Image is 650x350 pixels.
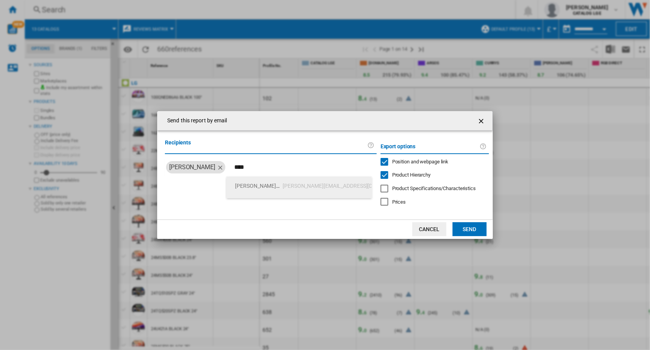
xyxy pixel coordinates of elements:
label: Export options [381,142,480,149]
span: Product Specifications/Characteristics [392,185,476,191]
span: [PERSON_NAME][EMAIL_ADDRESS][DOMAIN_NAME] [283,177,408,195]
md-checkbox: Product Hierarchy [381,172,483,179]
label: Recipients [165,138,367,153]
li: [PERSON_NAME]sud [PERSON_NAME][EMAIL_ADDRESS][DOMAIN_NAME] [226,177,372,198]
h4: Send this report by email [163,117,227,125]
button: Send [453,222,487,236]
span: Prices [392,199,406,205]
md-checkbox: Position and webpage link [381,158,483,165]
md-checkbox: Prices [381,198,489,206]
div: [PERSON_NAME] [169,161,215,173]
button: getI18NText('BUTTONS.CLOSE_DIALOG') [474,113,490,129]
span: [PERSON_NAME] [235,183,280,189]
span: Product Hierarchy [392,172,430,178]
ng-md-icon: getI18NText('BUTTONS.CLOSE_DIALOG') [477,117,487,126]
button: Cancel [412,222,446,236]
div: Only applies to Category View [392,185,476,192]
span: sud [235,177,282,195]
span: Position and webpage link [392,159,449,165]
